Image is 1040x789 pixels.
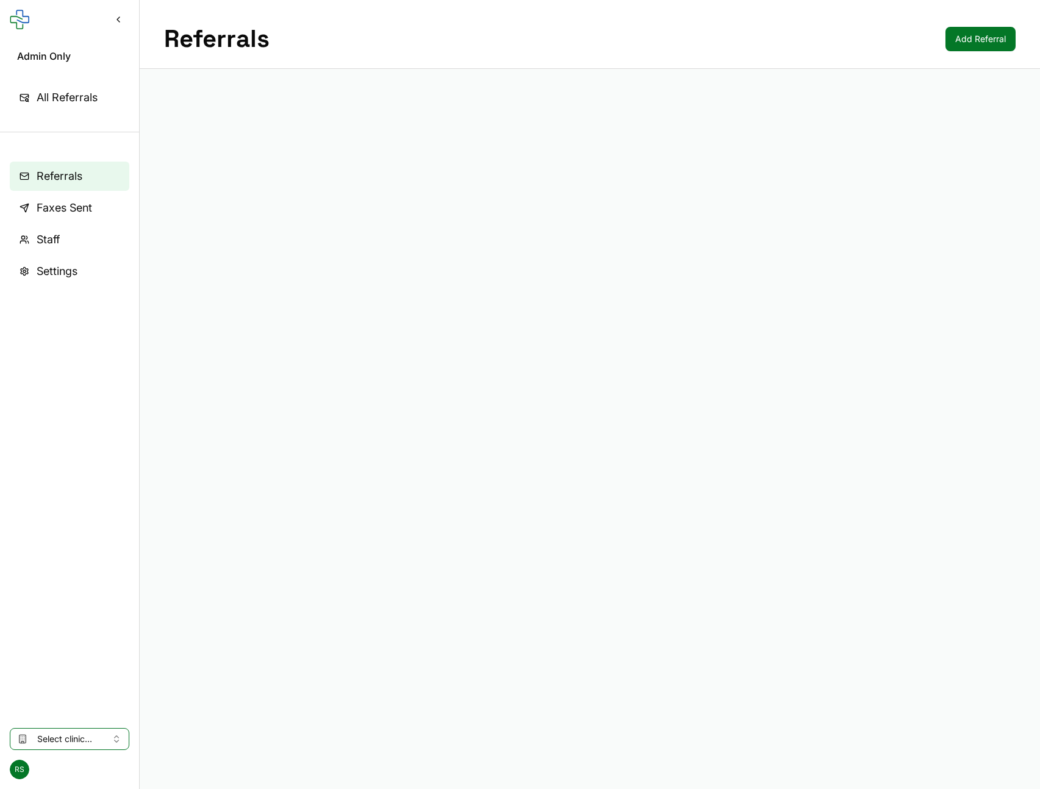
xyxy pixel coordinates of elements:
[17,49,122,63] span: Admin Only
[10,257,129,286] a: Settings
[945,27,1016,51] a: Add Referral
[37,89,98,106] span: All Referrals
[164,24,270,54] h1: Referrals
[37,199,92,216] span: Faxes Sent
[10,83,129,112] a: All Referrals
[10,760,29,779] span: RS
[37,231,60,248] span: Staff
[37,733,102,745] span: Select clinic...
[10,162,129,191] a: Referrals
[37,168,82,185] span: Referrals
[10,728,129,750] button: Select clinic
[107,9,129,30] button: Collapse sidebar
[37,263,77,280] span: Settings
[10,193,129,223] a: Faxes Sent
[10,225,129,254] a: Staff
